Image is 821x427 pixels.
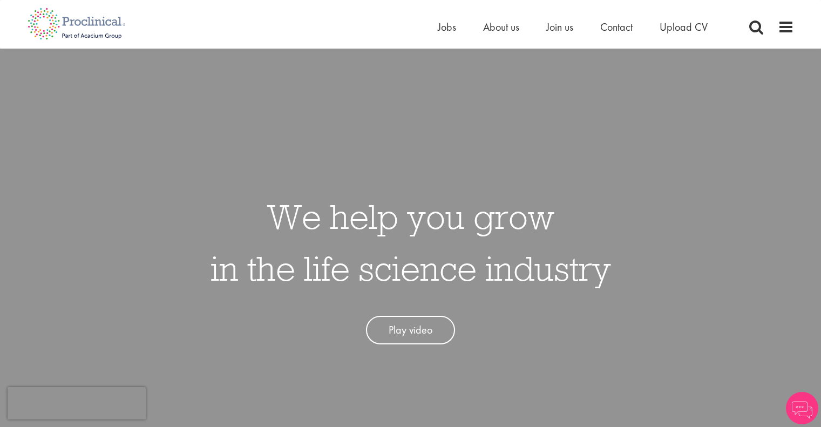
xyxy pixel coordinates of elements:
[786,392,818,424] img: Chatbot
[438,20,456,34] a: Jobs
[546,20,573,34] a: Join us
[483,20,519,34] a: About us
[660,20,708,34] a: Upload CV
[211,191,611,294] h1: We help you grow in the life science industry
[600,20,633,34] a: Contact
[366,316,455,344] a: Play video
